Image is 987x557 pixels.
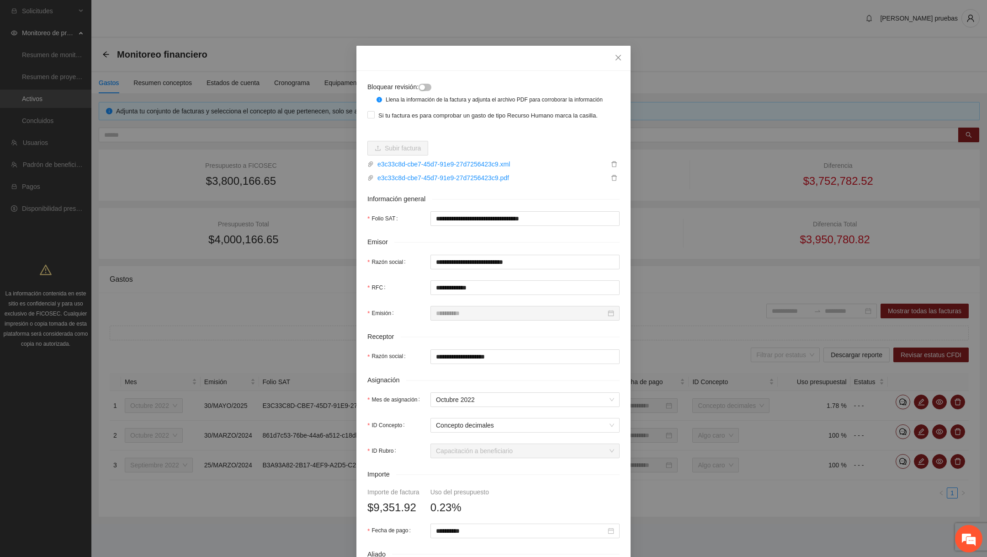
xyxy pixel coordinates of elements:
input: Emisión: [436,308,606,318]
span: paper-clip [367,161,374,167]
span: Importe [367,469,396,480]
label: Razón social: [367,255,409,269]
div: Importe de factura [367,487,419,497]
span: Estamos en línea. [53,122,126,214]
label: ID Concepto: [367,418,409,433]
span: info-circle [377,97,382,102]
span: Concepto decimales [436,418,614,432]
span: Información general [367,194,432,204]
a: e3c33c8d-cbe7-45d7-91e9-27d7256423c9.pdf [374,173,609,183]
div: Minimizar ventana de chat en vivo [150,5,172,27]
label: Fecha de pago: [367,524,414,538]
label: Mes de asignación: [367,392,424,407]
div: Llena la información de la factura y adjunta el archivo PDF para corroborar la información [386,96,613,104]
div: Chatee con nosotros ahora [48,47,154,59]
button: delete [609,173,620,183]
input: Folio SAT: [430,211,620,226]
span: 0.23% [430,499,462,516]
span: Emisor [367,237,394,247]
label: RFC: [367,280,389,295]
input: RFC: [430,280,620,295]
label: ID Rubro: [367,444,400,458]
a: e3c33c8d-cbe7-45d7-91e9-27d7256423c9.xml [374,159,609,169]
div: Uso del presupuesto [430,487,489,497]
input: Razón social: [430,349,620,364]
label: Emisión: [367,306,397,321]
span: Asignación [367,375,406,386]
button: Close [606,46,631,70]
span: paper-clip [367,175,374,181]
span: delete [609,161,619,167]
textarea: Escriba su mensaje y pulse “Intro” [5,250,174,282]
label: Folio SAT: [367,211,402,226]
span: delete [609,175,619,181]
span: uploadSubir factura [367,145,428,152]
span: Receptor [367,332,401,342]
input: Razón social: [430,255,620,269]
span: close [615,54,622,61]
button: delete [609,159,620,169]
button: uploadSubir factura [367,141,428,155]
div: Bloquear revisión: [367,82,578,92]
span: Octubre 2022 [436,393,614,407]
span: Capacitación a beneficiario [436,444,614,458]
span: Si tu factura es para comprobar un gasto de tipo Recurso Humano marca la casilla. [375,111,601,120]
input: Fecha de pago: [436,526,606,536]
span: $9,351.92 [367,499,416,516]
label: Razón social: [367,349,409,364]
